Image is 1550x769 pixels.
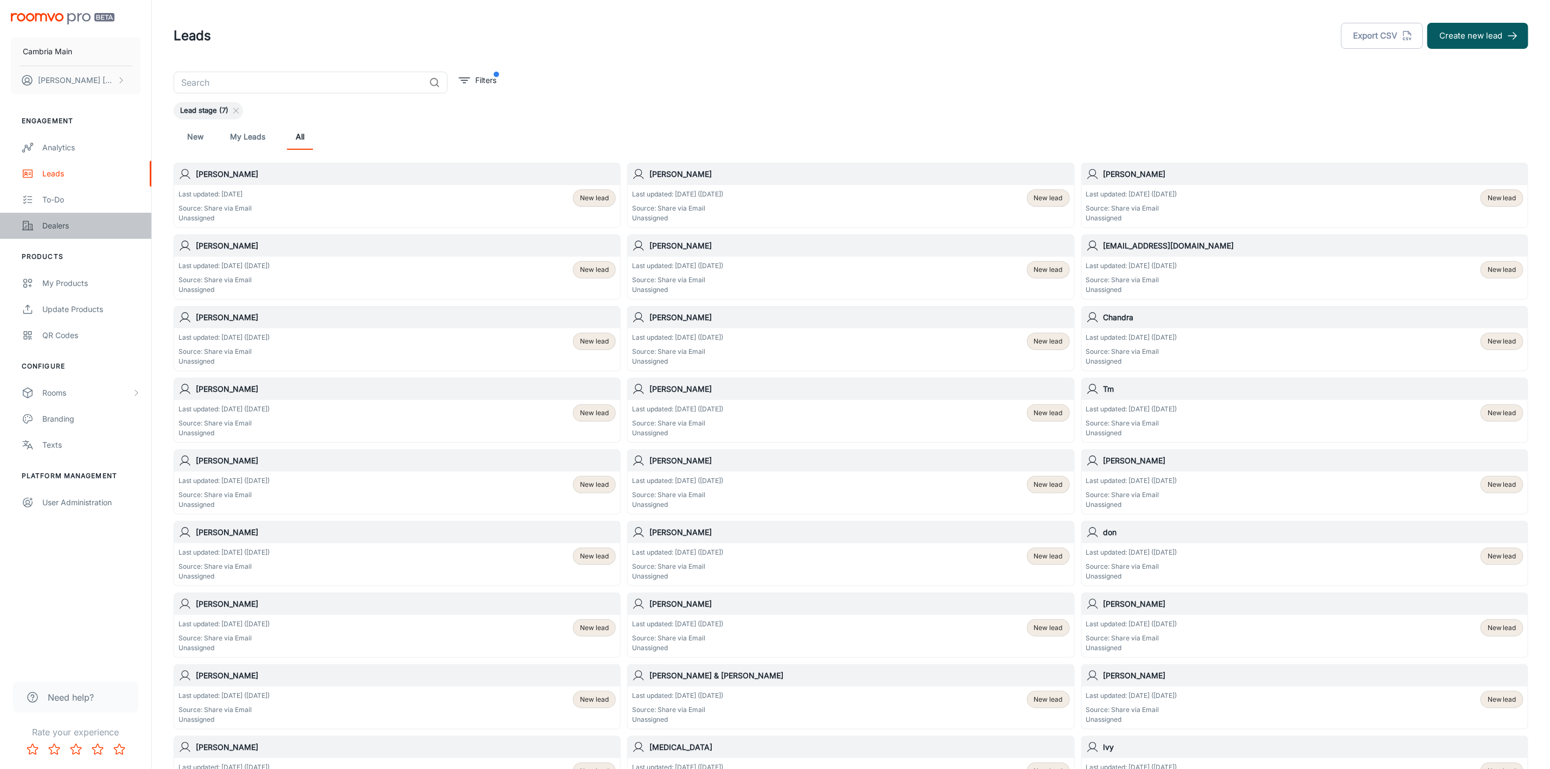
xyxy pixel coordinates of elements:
[178,691,270,701] p: Last updated: [DATE] ([DATE])
[42,142,141,154] div: Analytics
[1086,418,1177,428] p: Source: Share via Email
[580,551,609,561] span: New lead
[649,526,1069,538] h6: [PERSON_NAME]
[627,163,1074,228] a: [PERSON_NAME]Last updated: [DATE] ([DATE])Source: Share via EmailUnassignedNew lead
[196,455,616,467] h6: [PERSON_NAME]
[22,739,43,760] button: Rate 1 star
[178,643,270,653] p: Unassigned
[580,265,609,275] span: New lead
[1034,480,1063,490] span: New lead
[627,449,1074,514] a: [PERSON_NAME]Last updated: [DATE] ([DATE])Source: Share via EmailUnassignedNew lead
[632,691,723,701] p: Last updated: [DATE] ([DATE])
[1086,500,1177,510] p: Unassigned
[627,593,1074,658] a: [PERSON_NAME]Last updated: [DATE] ([DATE])Source: Share via EmailUnassignedNew lead
[649,598,1069,610] h6: [PERSON_NAME]
[580,336,609,346] span: New lead
[632,500,723,510] p: Unassigned
[1341,23,1423,49] button: Export CSV
[632,357,723,366] p: Unassigned
[38,74,114,86] p: [PERSON_NAME] [PERSON_NAME]
[1086,189,1177,199] p: Last updated: [DATE] ([DATE])
[178,490,270,500] p: Source: Share via Email
[178,619,270,629] p: Last updated: [DATE] ([DATE])
[1034,336,1063,346] span: New lead
[649,383,1069,395] h6: [PERSON_NAME]
[196,168,616,180] h6: [PERSON_NAME]
[196,312,616,323] h6: [PERSON_NAME]
[1086,476,1177,486] p: Last updated: [DATE] ([DATE])
[1086,705,1177,715] p: Source: Share via Email
[1081,378,1528,443] a: TmLast updated: [DATE] ([DATE])Source: Share via EmailUnassignedNew lead
[632,619,723,629] p: Last updated: [DATE] ([DATE])
[174,163,621,228] a: [PERSON_NAME]Last updated: [DATE]Source: Share via EmailUnassignedNew lead
[1488,265,1516,275] span: New lead
[632,548,723,557] p: Last updated: [DATE] ([DATE])
[42,439,141,451] div: Texts
[1086,347,1177,357] p: Source: Share via Email
[1034,551,1063,561] span: New lead
[178,562,270,571] p: Source: Share via Email
[632,347,723,357] p: Source: Share via Email
[1086,548,1177,557] p: Last updated: [DATE] ([DATE])
[178,347,270,357] p: Source: Share via Email
[1086,562,1177,571] p: Source: Share via Email
[9,726,143,739] p: Rate your experience
[1034,408,1063,418] span: New lead
[178,500,270,510] p: Unassigned
[1086,490,1177,500] p: Source: Share via Email
[1086,261,1177,271] p: Last updated: [DATE] ([DATE])
[1488,480,1516,490] span: New lead
[48,691,94,704] span: Need help?
[178,275,270,285] p: Source: Share via Email
[230,124,265,150] a: My Leads
[1104,240,1523,252] h6: [EMAIL_ADDRESS][DOMAIN_NAME]
[649,670,1069,682] h6: [PERSON_NAME] & [PERSON_NAME]
[1086,691,1177,701] p: Last updated: [DATE] ([DATE])
[42,194,141,206] div: To-do
[1086,428,1177,438] p: Unassigned
[1104,526,1523,538] h6: don
[580,193,609,203] span: New lead
[174,26,211,46] h1: Leads
[1086,204,1177,213] p: Source: Share via Email
[1086,357,1177,366] p: Unassigned
[178,261,270,271] p: Last updated: [DATE] ([DATE])
[1086,275,1177,285] p: Source: Share via Email
[196,598,616,610] h6: [PERSON_NAME]
[632,490,723,500] p: Source: Share via Email
[174,521,621,586] a: [PERSON_NAME]Last updated: [DATE] ([DATE])Source: Share via EmailUnassignedNew lead
[174,449,621,514] a: [PERSON_NAME]Last updated: [DATE] ([DATE])Source: Share via EmailUnassignedNew lead
[632,418,723,428] p: Source: Share via Email
[1488,623,1516,633] span: New lead
[456,72,499,89] button: filter
[178,428,270,438] p: Unassigned
[1081,521,1528,586] a: donLast updated: [DATE] ([DATE])Source: Share via EmailUnassignedNew lead
[627,521,1074,586] a: [PERSON_NAME]Last updated: [DATE] ([DATE])Source: Share via EmailUnassignedNew lead
[178,715,270,724] p: Unassigned
[632,189,723,199] p: Last updated: [DATE] ([DATE])
[1104,455,1523,467] h6: [PERSON_NAME]
[174,378,621,443] a: [PERSON_NAME]Last updated: [DATE] ([DATE])Source: Share via EmailUnassignedNew lead
[1034,623,1063,633] span: New lead
[178,357,270,366] p: Unassigned
[1086,213,1177,223] p: Unassigned
[1081,449,1528,514] a: [PERSON_NAME]Last updated: [DATE] ([DATE])Source: Share via EmailUnassignedNew lead
[632,213,723,223] p: Unassigned
[632,571,723,581] p: Unassigned
[1086,571,1177,581] p: Unassigned
[1086,404,1177,414] p: Last updated: [DATE] ([DATE])
[174,234,621,300] a: [PERSON_NAME]Last updated: [DATE] ([DATE])Source: Share via EmailUnassignedNew lead
[42,387,132,399] div: Rooms
[1086,643,1177,653] p: Unassigned
[178,548,270,557] p: Last updated: [DATE] ([DATE])
[1488,336,1516,346] span: New lead
[178,705,270,715] p: Source: Share via Email
[174,664,621,729] a: [PERSON_NAME]Last updated: [DATE] ([DATE])Source: Share via EmailUnassignedNew lead
[42,220,141,232] div: Dealers
[196,670,616,682] h6: [PERSON_NAME]
[580,695,609,704] span: New lead
[42,497,141,509] div: User Administration
[178,189,252,199] p: Last updated: [DATE]
[632,633,723,643] p: Source: Share via Email
[632,333,723,342] p: Last updated: [DATE] ([DATE])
